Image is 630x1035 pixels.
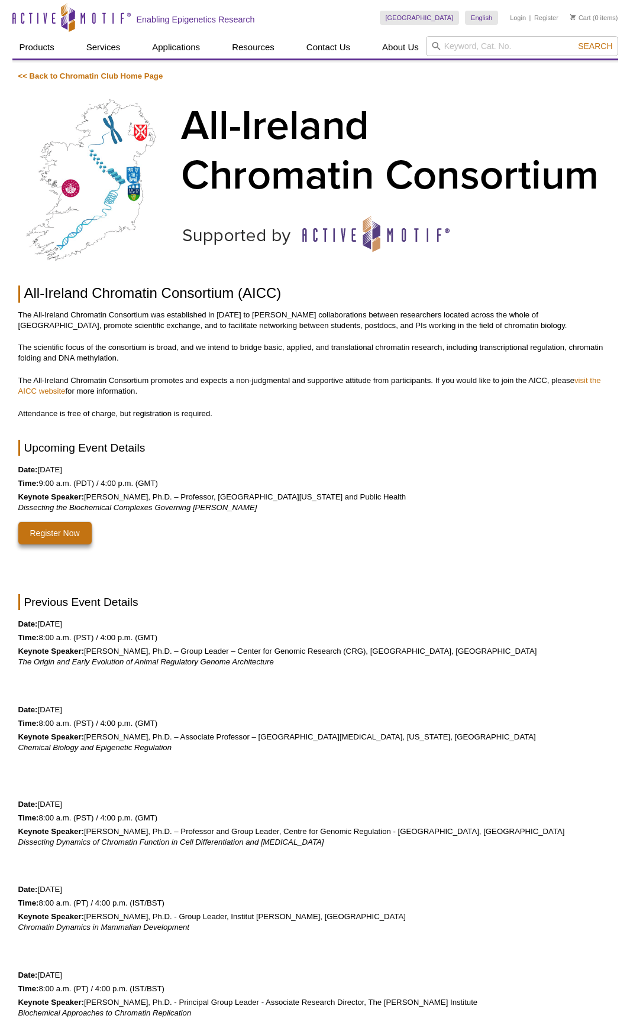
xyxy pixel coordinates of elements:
p: [DATE] [18,970,612,981]
strong: Keynote Speaker: [18,647,84,656]
strong: Date: [18,971,38,979]
input: Keyword, Cat. No. [426,36,618,56]
strong: Time: [18,633,39,642]
a: About Us [375,36,426,59]
p: 8:00 a.m. (PT) / 4:00 p.m. (IST/BST) [18,984,612,994]
h1: All-Ireland Chromatin Consortium (AICC) [18,285,612,303]
p: The scientific focus of the consortium is broad, and we intend to bridge basic, applied, and tran... [18,342,612,364]
p: The All-Ireland Chromatin Consortium promotes and expects a non-judgmental and supportive attitud... [18,375,612,397]
img: All-Ireland Chromatin Consortium Seminar Series [18,93,612,271]
p: [PERSON_NAME], Ph.D. - Principal Group Leader - Associate Research Director, The [PERSON_NAME] In... [18,997,612,1018]
p: [PERSON_NAME], Ph.D. – Professor, [GEOGRAPHIC_DATA][US_STATE] and Public Health [18,492,612,513]
p: 9:00 a.m. (PDT) / 4:00 p.m. (GMT) [18,478,612,489]
strong: Time: [18,813,39,822]
a: Services [79,36,128,59]
strong: Date: [18,885,38,894]
span: Search [578,41,612,51]
strong: Keynote Speaker: [18,492,84,501]
button: Search [574,41,616,51]
a: Products [12,36,62,59]
em: The Origin and Early Evolution of Animal Regulatory Genome Architecture [18,657,274,666]
em: Dissecting the Biochemical Complexes Governing [PERSON_NAME] [18,503,257,512]
h2: Enabling Epigenetics Research [137,14,255,25]
a: [GEOGRAPHIC_DATA] [380,11,460,25]
p: [DATE] [18,799,612,810]
p: [PERSON_NAME], Ph.D. - Group Leader, Institut [PERSON_NAME], [GEOGRAPHIC_DATA] [18,911,612,933]
li: | [529,11,531,25]
em: Chemical Biology and Epigenetic Regulation [18,743,172,752]
a: Resources [225,36,282,59]
strong: Time: [18,984,39,993]
p: [PERSON_NAME], Ph.D. – Professor and Group Leader, Centre for Genomic Regulation - [GEOGRAPHIC_DA... [18,826,612,848]
h2: Previous Event Details [18,594,612,610]
strong: Date: [18,619,38,628]
h2: Upcoming Event Details [18,440,612,456]
p: Attendance is free of charge, but registration is required. [18,408,612,419]
p: 8:00 a.m. (PT) / 4:00 p.m. (IST/BST) [18,898,612,909]
img: Your Cart [570,14,576,20]
a: Contact Us [299,36,357,59]
p: 8:00 a.m. (PST) / 4:00 p.m. (GMT) [18,632,612,643]
strong: Keynote Speaker: [18,912,84,921]
a: Cart [570,14,591,22]
p: [DATE] [18,619,612,630]
strong: Date: [18,465,38,474]
p: 8:00 a.m. (PST) / 4:00 p.m. (GMT) [18,813,612,823]
p: 8:00 a.m. (PST) / 4:00 p.m. (GMT) [18,718,612,729]
strong: Date: [18,705,38,714]
a: Register Now [18,522,92,544]
a: Register [534,14,558,22]
li: (0 items) [570,11,618,25]
a: << Back to Chromatin Club Home Page [18,72,163,80]
p: [PERSON_NAME], Ph.D. – Associate Professor – [GEOGRAPHIC_DATA][MEDICAL_DATA], [US_STATE], [GEOGRA... [18,732,612,753]
p: The All-Ireland Chromatin Consortium was established in [DATE] to [PERSON_NAME] collaborations be... [18,310,612,331]
p: [PERSON_NAME], Ph.D. – Group Leader – Center for Genomic Research (CRG), [GEOGRAPHIC_DATA], [GEOG... [18,646,612,667]
em: Chromatin Dynamics in Mammalian Development [18,923,190,932]
strong: Keynote Speaker: [18,827,84,836]
strong: Time: [18,719,39,728]
em: Dissecting Dynamics of Chromatin Function in Cell Differentiation and [MEDICAL_DATA] [18,838,324,846]
a: English [465,11,498,25]
strong: Keynote Speaker: [18,732,84,741]
p: [DATE] [18,884,612,895]
p: [DATE] [18,705,612,715]
em: Biochemical Approaches to Chromatin Replication [18,1008,192,1017]
strong: Keynote Speaker: [18,998,84,1007]
a: Applications [145,36,207,59]
strong: Time: [18,479,39,488]
p: [DATE] [18,465,612,475]
strong: Time: [18,898,39,907]
a: Login [510,14,526,22]
strong: Date: [18,800,38,809]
